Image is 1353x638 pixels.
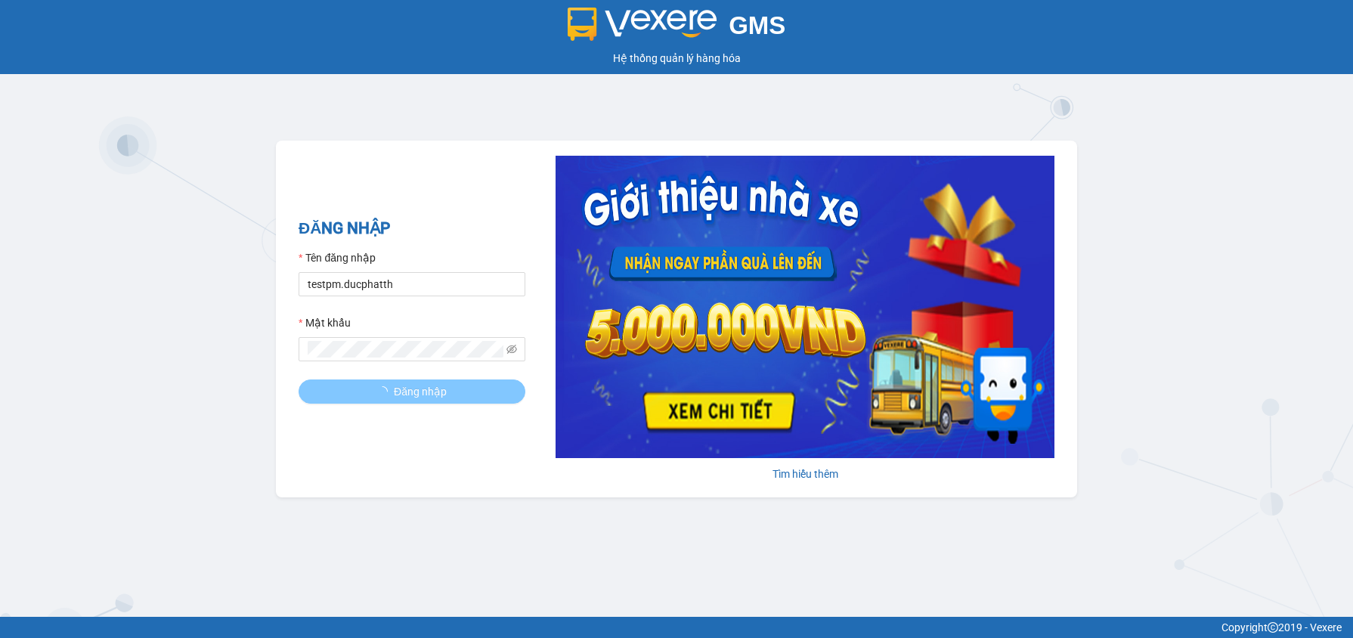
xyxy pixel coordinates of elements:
[1268,622,1278,633] span: copyright
[377,386,394,397] span: loading
[299,272,525,296] input: Tên đăng nhập
[4,50,1349,67] div: Hệ thống quản lý hàng hóa
[299,216,525,241] h2: ĐĂNG NHẬP
[394,383,447,400] span: Đăng nhập
[556,156,1054,458] img: banner-0
[299,249,376,266] label: Tên đăng nhập
[308,341,503,358] input: Mật khẩu
[729,11,785,39] span: GMS
[299,314,351,331] label: Mật khẩu
[11,619,1342,636] div: Copyright 2019 - Vexere
[568,23,786,35] a: GMS
[506,344,517,355] span: eye-invisible
[568,8,717,41] img: logo 2
[299,379,525,404] button: Đăng nhập
[556,466,1054,482] div: Tìm hiểu thêm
